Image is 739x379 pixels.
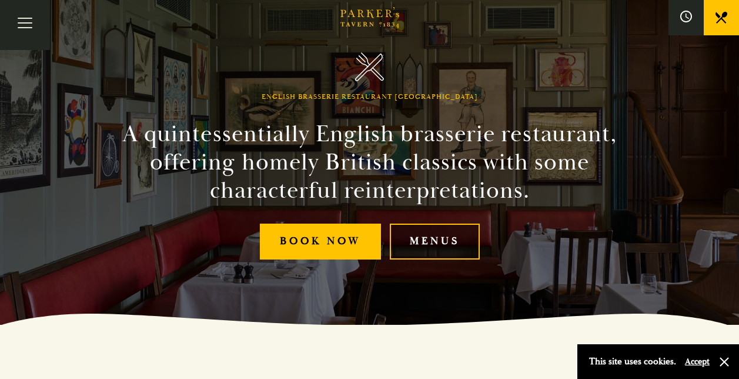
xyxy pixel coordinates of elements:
[685,356,710,367] button: Accept
[355,52,384,81] img: Parker's Tavern Brasserie Cambridge
[262,93,478,101] h1: English Brasserie Restaurant [GEOGRAPHIC_DATA]
[102,120,638,205] h2: A quintessentially English brasserie restaurant, offering homely British classics with some chara...
[390,224,480,260] a: Menus
[718,356,730,368] button: Close and accept
[260,224,381,260] a: Book Now
[589,353,676,370] p: This site uses cookies.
